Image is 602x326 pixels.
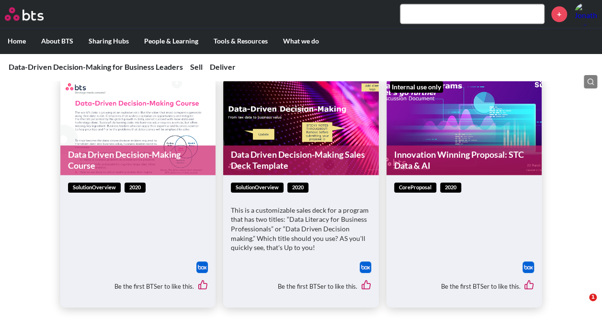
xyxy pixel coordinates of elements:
[522,261,534,273] img: Box logo
[223,145,379,175] a: Data Driven Decision-Making Sales Deck Template
[9,62,183,71] a: Data-Driven Decision-Making for Business Leaders
[125,183,146,193] span: 2020
[196,261,208,273] img: Box logo
[589,293,597,301] span: 1
[440,183,461,193] span: 2020
[360,261,371,273] a: Download file from Box
[210,62,236,71] a: Deliver
[68,273,208,300] div: Be the first BTSer to like this.
[5,7,61,21] a: Go home
[287,183,308,193] span: 2020
[275,29,327,54] label: What we do
[231,273,371,300] div: Be the first BTSer to like this.
[34,29,81,54] label: About BTS
[206,29,275,54] label: Tools & Resources
[574,2,597,25] a: Profile
[5,7,44,21] img: BTS Logo
[360,261,371,273] img: Box logo
[394,183,436,193] span: coreProposal
[81,29,136,54] label: Sharing Hubs
[190,62,203,71] a: Sell
[68,183,121,193] span: solutionOverview
[394,273,534,300] div: Be the first BTSer to like this.
[231,206,371,252] p: This is a customizable sales deck for a program that has two titles: “Data Literacy for Business ...
[196,261,208,273] a: Download file from Box
[386,145,542,175] a: Innovation Winning Proposal: STC Data & AI
[569,293,592,316] iframe: Intercom live chat
[522,261,534,273] a: Download file from Box
[60,145,216,175] a: Data Driven Decision-Making Course
[136,29,206,54] label: People & Learning
[390,81,443,93] div: Internal use only
[551,6,567,22] a: +
[574,2,597,25] img: Jonathan Van Rensburg
[231,183,284,193] span: solutionOverview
